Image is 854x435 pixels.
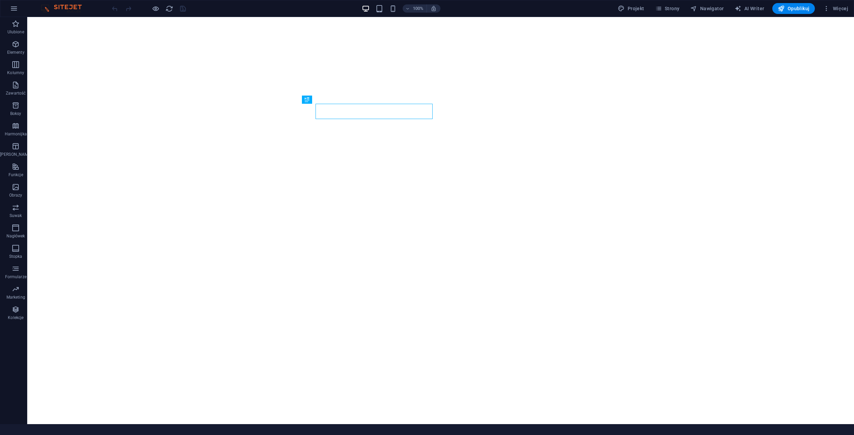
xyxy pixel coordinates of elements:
[6,295,25,300] p: Marketing
[688,3,726,14] button: Nawigator
[10,111,21,116] p: Boksy
[403,4,427,13] button: 100%
[690,5,724,12] span: Nawigator
[615,3,647,14] button: Projekt
[9,172,23,178] p: Funkcje
[618,5,644,12] span: Projekt
[413,4,424,13] h6: 100%
[823,5,848,12] span: Więcej
[39,4,90,13] img: Editor Logo
[165,5,173,13] i: Przeładuj stronę
[778,5,809,12] span: Opublikuj
[9,193,22,198] p: Obrazy
[615,3,647,14] div: Projekt (Ctrl+Alt+Y)
[10,213,22,218] p: Suwak
[5,131,27,137] p: Harmonijka
[7,50,25,55] p: Elementy
[6,90,26,96] p: Zawartość
[732,3,767,14] button: AI Writer
[735,5,764,12] span: AI Writer
[165,4,173,13] button: reload
[5,274,27,280] p: Formularze
[655,5,680,12] span: Strony
[151,4,160,13] button: Kliknij tutaj, aby wyjść z trybu podglądu i kontynuować edycję
[6,233,25,239] p: Nagłówek
[7,29,24,35] p: Ulubione
[431,5,437,12] i: Po zmianie rozmiaru automatycznie dostosowuje poziom powiększenia do wybranego urządzenia.
[652,3,682,14] button: Strony
[8,315,23,320] p: Kolekcje
[9,254,22,259] p: Stopka
[820,3,851,14] button: Więcej
[772,3,815,14] button: Opublikuj
[7,70,24,76] p: Kolumny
